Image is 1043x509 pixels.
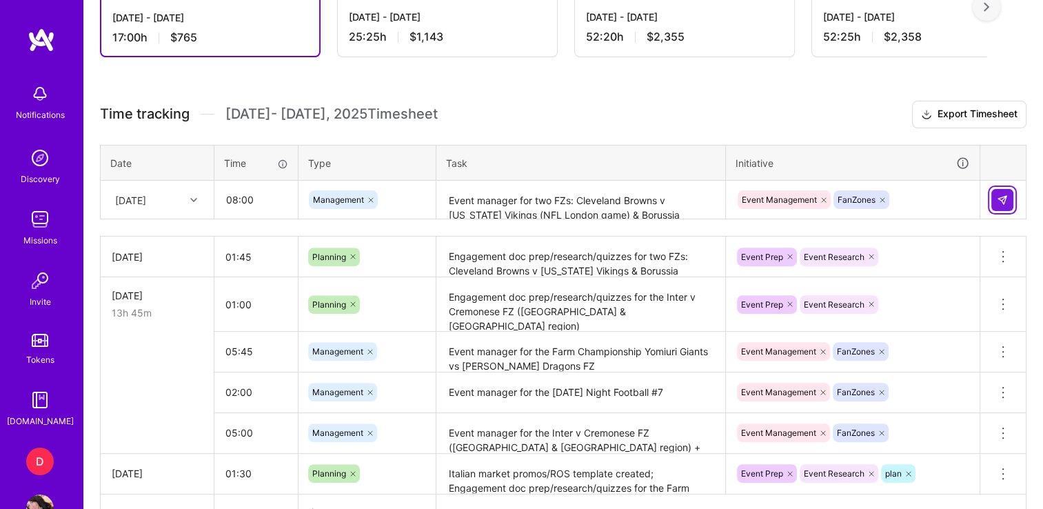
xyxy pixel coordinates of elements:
[214,455,298,492] input: HH:MM
[112,250,203,264] div: [DATE]
[214,286,298,323] input: HH:MM
[912,101,1026,128] button: Export Timesheet
[26,448,54,475] div: D
[298,145,436,181] th: Type
[224,156,288,170] div: Time
[804,468,864,479] span: Event Research
[101,145,214,181] th: Date
[436,145,726,181] th: Task
[28,28,55,52] img: logo
[823,10,1020,24] div: [DATE] - [DATE]
[741,299,783,310] span: Event Prep
[438,238,724,276] textarea: Engagement doc prep/research/quizzes for two FZs: Cleveland Browns v [US_STATE] Vikings & Borussi...
[312,252,346,262] span: Planning
[115,192,146,207] div: [DATE]
[838,194,875,205] span: FanZones
[214,415,298,451] input: HH:MM
[214,374,298,410] input: HH:MM
[26,144,54,172] img: discovery
[438,415,724,452] textarea: Event manager for the Inter v Cremonese FZ ([GEOGRAPHIC_DATA] & [GEOGRAPHIC_DATA] region) + post-...
[586,30,783,44] div: 52:20 h
[313,194,364,205] span: Management
[741,468,783,479] span: Event Prep
[215,181,297,218] input: HH:MM
[438,279,724,330] textarea: Engagement doc prep/research/quizzes for the Inter v Cremonese FZ ([GEOGRAPHIC_DATA] & [GEOGRAPHI...
[736,155,970,171] div: Initiative
[586,10,783,24] div: [DATE] - [DATE]
[438,455,724,493] textarea: Italian market promos/ROS template created; Engagement doc prep/research/quizzes for the Farm Cha...
[349,30,546,44] div: 25:25 h
[804,299,864,310] span: Event Research
[741,428,816,438] span: Event Management
[26,267,54,295] img: Invite
[804,252,864,262] span: Event Research
[312,428,363,438] span: Management
[214,333,298,370] input: HH:MM
[997,194,1008,206] img: Submit
[742,194,817,205] span: Event Management
[837,346,875,357] span: FanZones
[921,108,932,122] i: icon Download
[26,386,54,414] img: guide book
[26,206,54,233] img: teamwork
[26,352,54,367] div: Tokens
[23,233,57,248] div: Missions
[112,30,308,45] div: 17:00 h
[21,172,60,186] div: Discovery
[112,10,308,25] div: [DATE] - [DATE]
[26,80,54,108] img: bell
[438,374,724,412] textarea: Event manager for the [DATE] Night Football #7
[190,197,197,203] i: icon Chevron
[349,10,546,24] div: [DATE] - [DATE]
[112,288,203,303] div: [DATE]
[647,30,685,44] span: $2,355
[984,2,989,12] img: right
[741,346,816,357] span: Event Management
[312,299,346,310] span: Planning
[312,468,346,479] span: Planning
[884,30,922,44] span: $2,358
[214,239,298,275] input: HH:MM
[16,108,65,122] div: Notifications
[112,466,203,481] div: [DATE]
[438,182,724,219] textarea: Event manager for two FZs: Cleveland Browns v [US_STATE] Vikings (NFL London game) & Borussia M'g...
[23,448,57,475] a: D
[409,30,443,44] span: $1,143
[837,387,875,397] span: FanZones
[170,30,197,45] span: $765
[32,334,48,347] img: tokens
[225,106,438,123] span: [DATE] - [DATE] , 2025 Timesheet
[312,387,363,397] span: Management
[991,189,1015,211] div: null
[741,252,783,262] span: Event Prep
[112,306,203,320] div: 13h 45m
[741,387,816,397] span: Event Management
[438,333,724,371] textarea: Event manager for the Farm Championship Yomiuri Giants vs [PERSON_NAME] Dragons FZ
[100,106,190,123] span: Time tracking
[823,30,1020,44] div: 52:25 h
[885,468,902,479] span: plan
[837,428,875,438] span: FanZones
[30,295,51,309] div: Invite
[7,414,74,428] div: [DOMAIN_NAME]
[312,346,363,357] span: Management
